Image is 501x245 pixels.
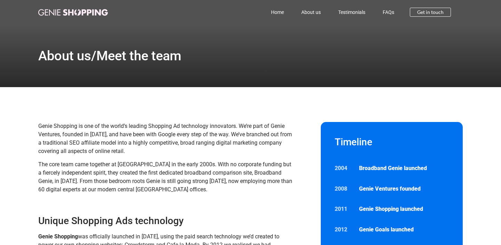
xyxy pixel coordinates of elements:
a: About us [293,4,329,20]
p: 2012 [335,225,352,234]
strong: Genie Shopping [38,233,78,240]
p: Broadband Genie launched [359,164,449,173]
a: Get in touch [410,8,451,17]
h1: About us/Meet the team [38,49,181,62]
p: Genie Ventures founded [359,185,449,193]
a: Home [262,4,293,20]
nav: Menu [138,4,403,20]
a: Testimonials [329,4,374,20]
span: Genie Shopping is one of the world’s leading Shopping Ad technology innovators. We’re part of Gen... [38,123,292,154]
img: genie-shopping-logo [38,9,108,16]
h3: Unique Shopping Ads technology [38,215,295,227]
span: Get in touch [417,10,444,15]
p: 2004 [335,164,352,173]
a: FAQs [374,4,403,20]
p: 2011 [335,205,352,213]
p: Genie Shopping launched [359,205,449,213]
span: The core team came together at [GEOGRAPHIC_DATA] in the early 2000s. With no corporate funding bu... [38,161,292,193]
p: Genie Goals launched [359,225,449,234]
p: 2008 [335,185,352,193]
h2: Timeline [335,136,449,148]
